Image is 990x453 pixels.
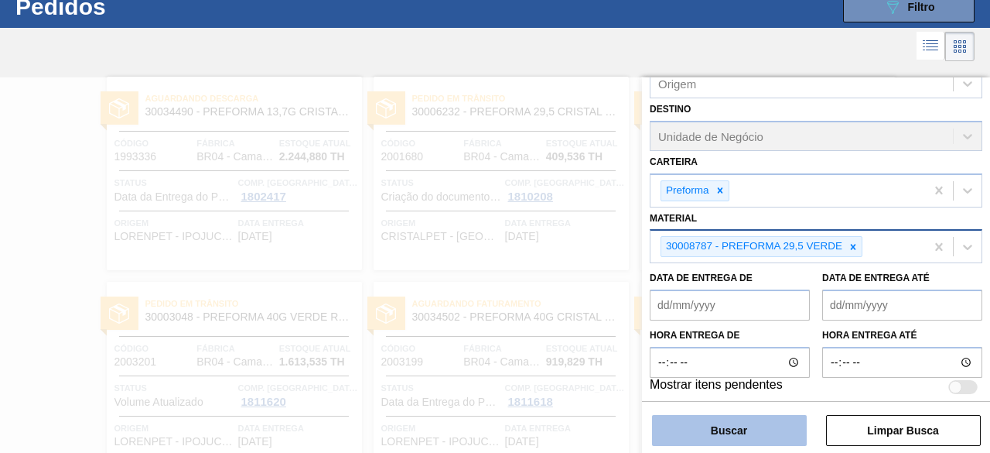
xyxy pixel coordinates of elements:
label: Hora entrega até [822,324,982,347]
div: Origem [658,77,696,91]
input: dd/mm/yyyy [650,290,810,321]
span: Filtro [908,1,935,13]
a: statusPedido em Trânsito30008787 - PREFORMA 29,5 VERDECódigo2005499FábricaBR04 - CamaçariEstoque ... [629,77,896,270]
label: Material [650,213,697,224]
label: Hora entrega de [650,324,810,347]
div: 30008787 - PREFORMA 29,5 VERDE [661,237,845,256]
div: Preforma [661,181,712,201]
input: dd/mm/yyyy [822,290,982,321]
label: Data de Entrega de [650,273,753,283]
a: statusPedido em Trânsito30006232 - PREFORMA 29,5 CRISTAL 40% RECICLADACódigo2001680FábricaBR04 - ... [362,77,629,270]
label: Destino [650,104,691,115]
label: Mostrar itens pendentes [650,378,783,396]
div: Visão em Cards [945,32,975,61]
a: statusAguardando Descarga30034490 - PREFORMA 13,7G CRISTAL 60% RECCódigo1993336FábricaBR04 - Cama... [95,77,362,270]
div: Visão em Lista [917,32,945,61]
label: Carteira [650,156,698,167]
label: Data de Entrega até [822,273,930,283]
